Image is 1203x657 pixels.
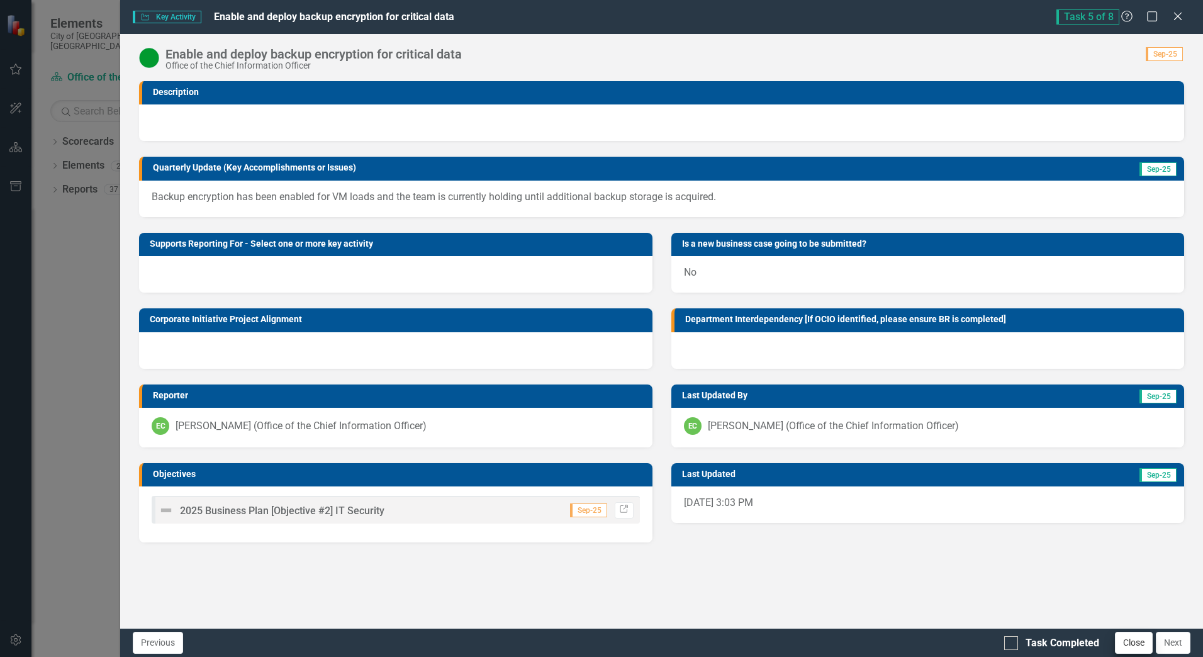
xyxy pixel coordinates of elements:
span: No [684,266,697,278]
h3: Corporate Initiative Project Alignment [150,315,646,324]
div: Enable and deploy backup encryption for critical data [165,47,462,61]
span: Sep-25 [1139,390,1177,403]
span: 2025 Business Plan [Objective #2] IT Security [180,505,384,517]
h3: Quarterly Update (Key Accomplishments or Issues) [153,163,1015,172]
span: Task 5 of 8 [1056,9,1119,25]
div: [DATE] 3:03 PM [671,486,1184,523]
div: Office of the Chief Information Officer [165,61,462,70]
h3: Description [153,87,1178,97]
h3: Last Updated [682,469,971,479]
h3: Is a new business case going to be submitted? [682,239,1178,249]
h3: Reporter [153,391,646,400]
div: EC [684,417,702,435]
button: Close [1115,632,1153,654]
img: Not Defined [159,503,174,518]
span: Key Activity [133,11,201,23]
span: Sep-25 [1139,468,1177,482]
span: Sep-25 [570,503,607,517]
h3: Objectives [153,469,646,479]
h3: Last Updated By [682,391,995,400]
span: Sep-25 [1139,162,1177,176]
span: Enable and deploy backup encryption for critical data [214,11,454,23]
img: Proceeding as Anticipated [139,48,159,68]
div: [PERSON_NAME] (Office of the Chief Information Officer) [176,419,427,434]
button: Next [1156,632,1190,654]
h3: Department Interdependency [If OCIO identified, please ensure BR is completed] [685,315,1178,324]
span: Sep-25 [1146,47,1183,61]
h3: Supports Reporting For - Select one or more key activity [150,239,646,249]
div: [PERSON_NAME] (Office of the Chief Information Officer) [708,419,959,434]
div: EC [152,417,169,435]
span: Backup encryption has been enabled for VM loads and the team is currently holding until additiona... [152,191,716,203]
button: Previous [133,632,183,654]
div: Task Completed [1026,636,1099,651]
